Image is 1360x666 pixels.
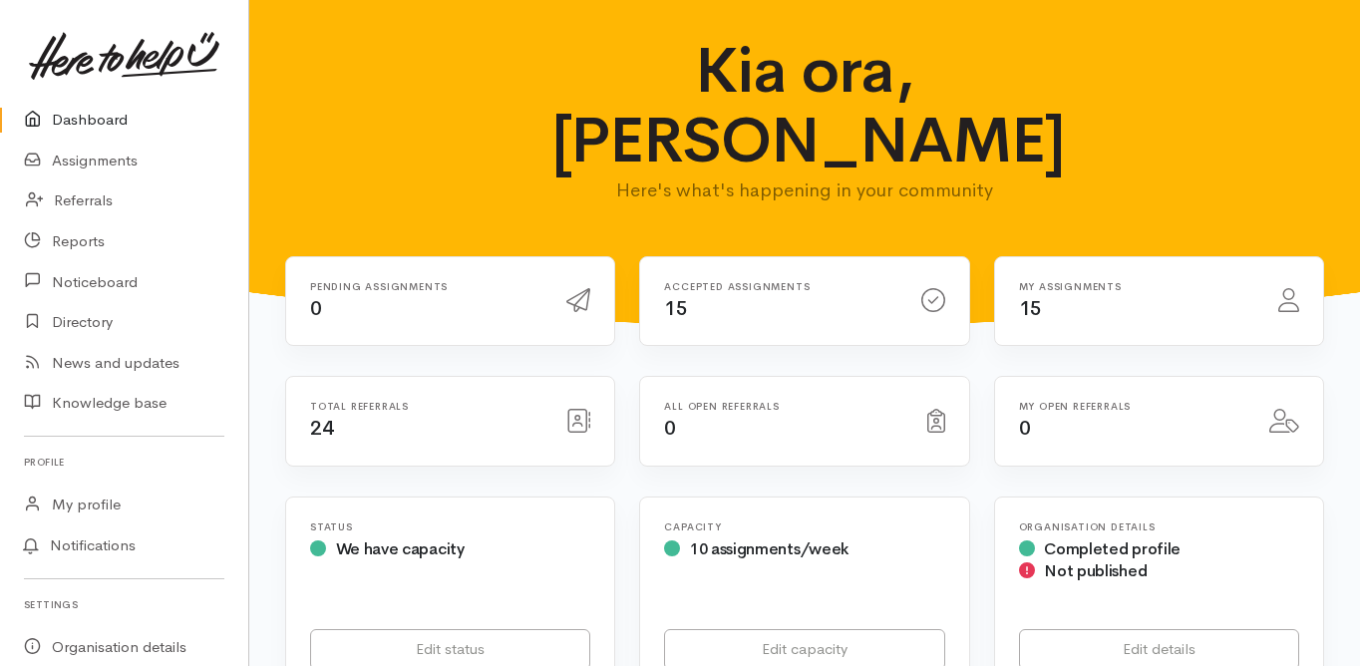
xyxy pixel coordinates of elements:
[664,401,902,412] h6: All open referrals
[336,538,465,559] span: We have capacity
[24,591,224,618] h6: Settings
[1019,401,1245,412] h6: My open referrals
[1019,521,1299,532] h6: Organisation Details
[551,36,1059,176] h1: Kia ora, [PERSON_NAME]
[690,538,849,559] span: 10 assignments/week
[1044,538,1181,559] span: Completed profile
[1019,281,1254,292] h6: My assignments
[310,296,322,321] span: 0
[664,296,687,321] span: 15
[1019,416,1031,441] span: 0
[664,416,676,441] span: 0
[310,401,542,412] h6: Total referrals
[310,281,542,292] h6: Pending assignments
[310,521,590,532] h6: Status
[310,416,333,441] span: 24
[664,521,944,532] h6: Capacity
[1044,560,1147,581] span: Not published
[24,449,224,476] h6: Profile
[551,176,1059,204] p: Here's what's happening in your community
[1019,296,1042,321] span: 15
[664,281,896,292] h6: Accepted assignments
